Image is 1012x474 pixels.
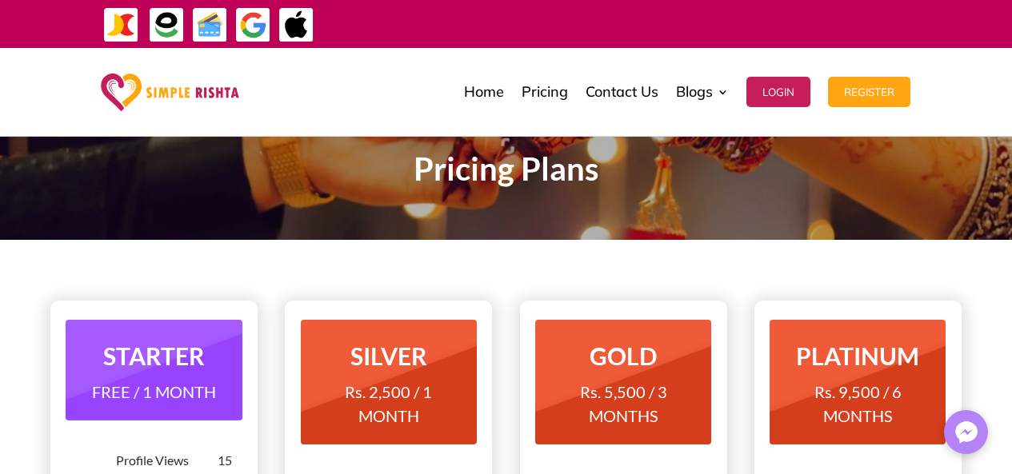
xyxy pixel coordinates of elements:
[92,382,216,401] span: FREE / 1 MONTH
[350,341,427,370] strong: SILVER
[116,452,217,469] div: Profile Views
[235,7,271,43] img: GooglePay-icon
[828,77,910,107] button: Register
[746,77,810,107] button: Login
[796,341,919,370] strong: PLATINUM
[522,52,568,132] a: Pricing
[192,7,228,43] img: Credit Cards
[676,52,729,132] a: Blogs
[103,341,205,370] strong: STARTER
[950,416,982,448] img: Messenger
[590,341,657,370] strong: GOLD
[278,7,314,43] img: ApplePay-icon
[103,7,139,43] img: JazzCash-icon
[814,382,902,425] span: Rs. 9,500 / 6 MONTHS
[746,52,810,132] a: Login
[149,7,185,43] img: EasyPaisa-icon
[464,52,504,132] a: Home
[580,382,667,425] span: Rs. 5,500 / 3 MONTHS
[586,52,658,132] a: Contact Us
[102,160,911,179] p: Pricing Plans
[345,382,432,425] span: Rs. 2,500 / 1 MONTH
[828,52,910,132] a: Register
